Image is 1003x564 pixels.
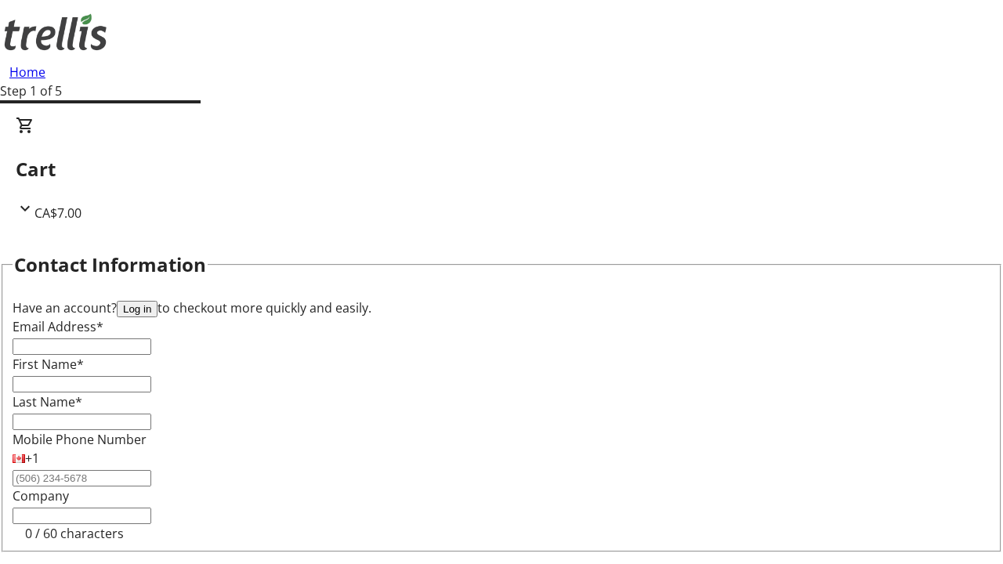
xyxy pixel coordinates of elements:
div: Have an account? to checkout more quickly and easily. [13,298,990,317]
input: (506) 234-5678 [13,470,151,486]
h2: Contact Information [14,251,206,279]
label: Last Name* [13,393,82,410]
tr-character-limit: 0 / 60 characters [25,525,124,542]
div: CartCA$7.00 [16,116,987,222]
label: First Name* [13,356,84,373]
label: Company [13,487,69,504]
button: Log in [117,301,158,317]
label: Email Address* [13,318,103,335]
span: CA$7.00 [34,204,81,222]
h2: Cart [16,155,987,183]
label: Mobile Phone Number [13,431,147,448]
